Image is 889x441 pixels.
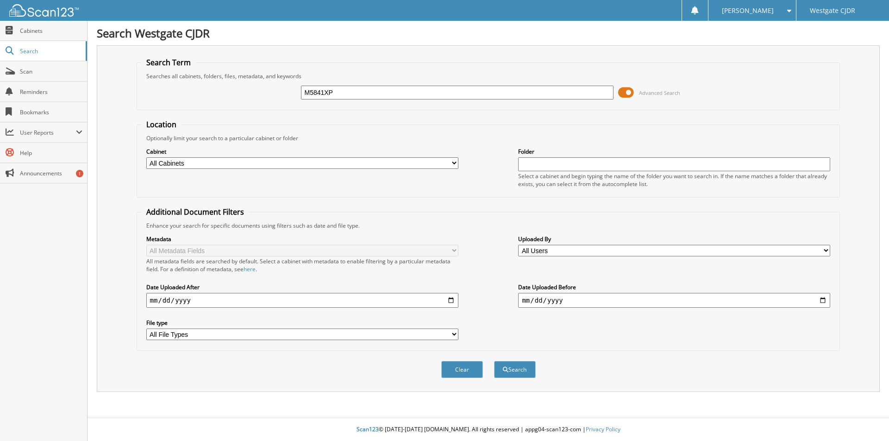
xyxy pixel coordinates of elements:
[244,265,256,273] a: here
[357,425,379,433] span: Scan123
[9,4,79,17] img: scan123-logo-white.svg
[142,134,835,142] div: Optionally limit your search to a particular cabinet or folder
[146,293,458,308] input: start
[20,27,82,35] span: Cabinets
[20,129,76,137] span: User Reports
[76,170,83,177] div: 1
[843,397,889,441] iframe: Chat Widget
[639,89,680,96] span: Advanced Search
[142,119,181,130] legend: Location
[810,8,855,13] span: Westgate CJDR
[146,257,458,273] div: All metadata fields are searched by default. Select a cabinet with metadata to enable filtering b...
[146,319,458,327] label: File type
[146,235,458,243] label: Metadata
[142,57,195,68] legend: Search Term
[20,47,81,55] span: Search
[518,235,830,243] label: Uploaded By
[494,361,536,378] button: Search
[142,207,249,217] legend: Additional Document Filters
[20,108,82,116] span: Bookmarks
[518,283,830,291] label: Date Uploaded Before
[441,361,483,378] button: Clear
[518,293,830,308] input: end
[20,149,82,157] span: Help
[142,72,835,80] div: Searches all cabinets, folders, files, metadata, and keywords
[20,169,82,177] span: Announcements
[97,25,880,41] h1: Search Westgate CJDR
[586,425,620,433] a: Privacy Policy
[20,88,82,96] span: Reminders
[142,222,835,230] div: Enhance your search for specific documents using filters such as date and file type.
[722,8,774,13] span: [PERSON_NAME]
[146,283,458,291] label: Date Uploaded After
[20,68,82,75] span: Scan
[88,418,889,441] div: © [DATE]-[DATE] [DOMAIN_NAME]. All rights reserved | appg04-scan123-com |
[146,148,458,155] label: Cabinet
[518,172,830,188] div: Select a cabinet and begin typing the name of the folder you want to search in. If the name match...
[518,148,830,155] label: Folder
